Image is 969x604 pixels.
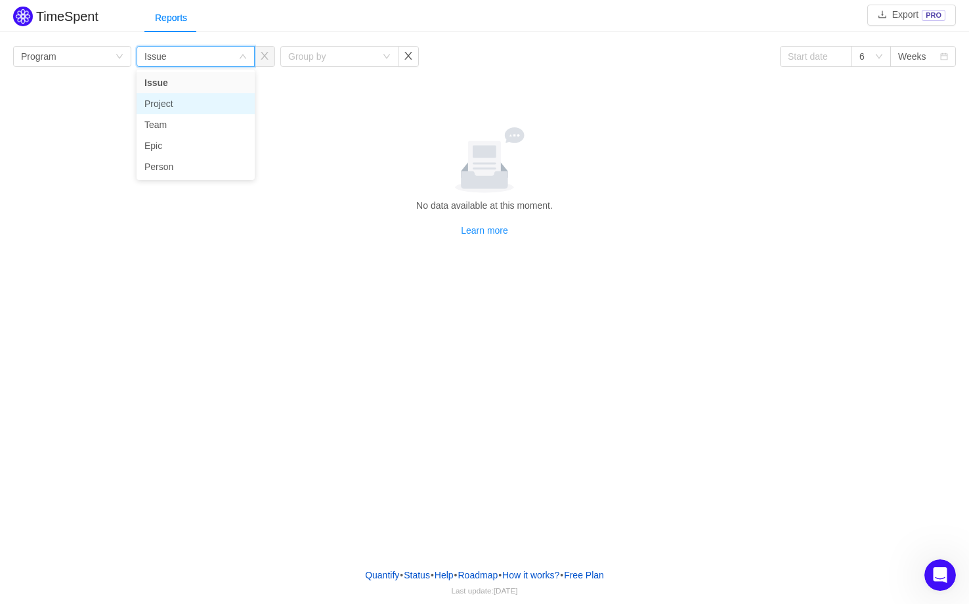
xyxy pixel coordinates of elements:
a: Quantify [364,565,400,585]
span: • [400,570,403,580]
span: Last update: [452,586,518,595]
span: • [498,570,502,580]
div: Reports [144,3,198,33]
li: Team [137,114,255,135]
div: Weeks [898,47,926,66]
button: How it works? [502,565,560,585]
a: Roadmap [458,565,499,585]
h2: TimeSpent [36,9,98,24]
li: Issue [137,72,255,93]
i: icon: down [116,53,123,62]
span: • [560,570,563,580]
button: icon: close [398,46,419,67]
button: icon: downloadExportPRO [867,5,956,26]
iframe: Intercom live chat [924,559,956,591]
span: No data available at this moment. [416,200,553,211]
a: Help [434,565,454,585]
i: icon: down [875,53,883,62]
a: Learn more [461,225,508,236]
span: • [431,570,434,580]
img: Quantify logo [13,7,33,26]
span: • [454,570,458,580]
i: icon: down [383,53,391,62]
button: Free Plan [563,565,605,585]
span: [DATE] [494,586,518,595]
div: Group by [288,50,376,63]
i: icon: down [239,53,247,62]
div: 6 [859,47,865,66]
i: icon: calendar [940,53,948,62]
button: icon: close [254,46,275,67]
div: Issue [144,47,166,66]
li: Project [137,93,255,114]
li: Epic [137,135,255,156]
input: Start date [780,46,852,67]
li: Person [137,156,255,177]
div: Program [21,47,56,66]
a: Status [403,565,431,585]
